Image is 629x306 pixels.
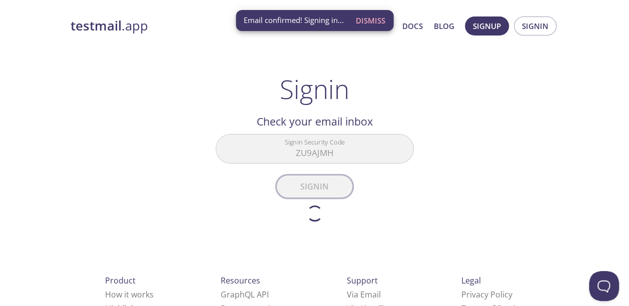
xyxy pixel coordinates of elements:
[465,16,509,35] button: Signup
[473,19,501,32] span: Signup
[402,19,423,32] a: Docs
[434,19,454,32] a: Blog
[221,289,269,300] a: GraphQL API
[347,289,381,300] a: Via Email
[105,289,154,300] a: How it works
[461,275,481,286] span: Legal
[71,17,306,34] a: testmail.app
[105,275,136,286] span: Product
[71,17,122,34] strong: testmail
[347,275,378,286] span: Support
[522,19,548,32] span: Signin
[356,14,385,27] span: Dismiss
[244,15,344,25] span: Email confirmed! Signing in...
[221,275,260,286] span: Resources
[589,271,619,301] iframe: Help Scout Beacon - Open
[280,74,349,104] h1: Signin
[352,11,389,30] button: Dismiss
[461,289,512,300] a: Privacy Policy
[514,16,556,35] button: Signin
[216,113,414,130] h2: Check your email inbox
